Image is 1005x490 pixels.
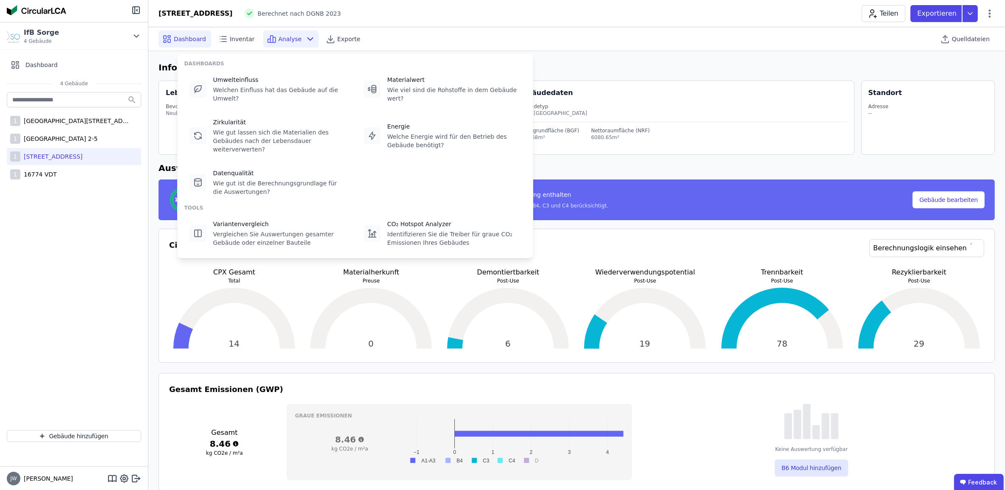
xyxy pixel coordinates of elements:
[7,29,20,43] img: IfB Sorge
[952,35,990,43] span: Quelldateien
[184,204,526,211] div: TOOLS
[20,474,73,483] span: [PERSON_NAME]
[7,430,141,442] button: Gebäude hinzufügen
[20,152,83,161] div: [STREET_ADDRESS]
[213,169,347,177] div: Datenqualität
[387,122,521,131] div: Energie
[258,9,341,18] span: Berechnet nach DGNB 2023
[10,476,17,481] span: JW
[10,169,20,179] div: 1
[213,86,347,103] div: Welchen Einfluss hat das Gebäude auf die Umwelt?
[387,86,521,103] div: Wie viel sind die Rohstoffe in dem Gebäude wert?
[10,116,20,126] div: 1
[278,35,302,43] span: Analyse
[213,220,347,228] div: Variantenvergleich
[387,230,521,247] div: Identifizieren Sie die Treiber für graue CO₂ Emissionen Ihres Gebäudes
[20,134,97,143] div: [GEOGRAPHIC_DATA] 2-5
[213,118,347,126] div: Zirkularität
[25,61,58,69] span: Dashboard
[174,35,206,43] span: Dashboard
[184,60,526,67] div: DASHBOARDS
[387,76,521,84] div: Materialwert
[213,128,347,154] div: Wie gut lassen sich die Materialien des Gebäudes nach der Lebensdauer weiterverwerten?
[20,170,57,179] div: 16774 VDT
[387,220,521,228] div: CO₂ Hotspot Analyzer
[24,38,59,45] span: 4 Gebäude
[230,35,255,43] span: Inventar
[213,179,347,196] div: Wie gut ist die Berechnungsgrundlage für die Auswertungen?
[387,132,521,149] div: Welche Energie wird für den Betrieb des Gebäude benötigt?
[213,230,347,247] div: Vergleichen Sie Auswertungen gesamter Gebäude oder einzelner Bauteile
[159,8,233,19] div: [STREET_ADDRESS]
[213,76,347,84] div: Umwelteinfluss
[917,8,958,19] p: Exportieren
[10,134,20,144] div: 1
[10,151,20,162] div: 1
[20,117,131,125] div: [GEOGRAPHIC_DATA][STREET_ADDRESS]
[24,28,59,38] div: IfB Sorge
[862,5,905,22] button: Teilen
[337,35,360,43] span: Exporte
[7,5,66,15] img: Concular
[52,80,97,87] span: 4 Gebäude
